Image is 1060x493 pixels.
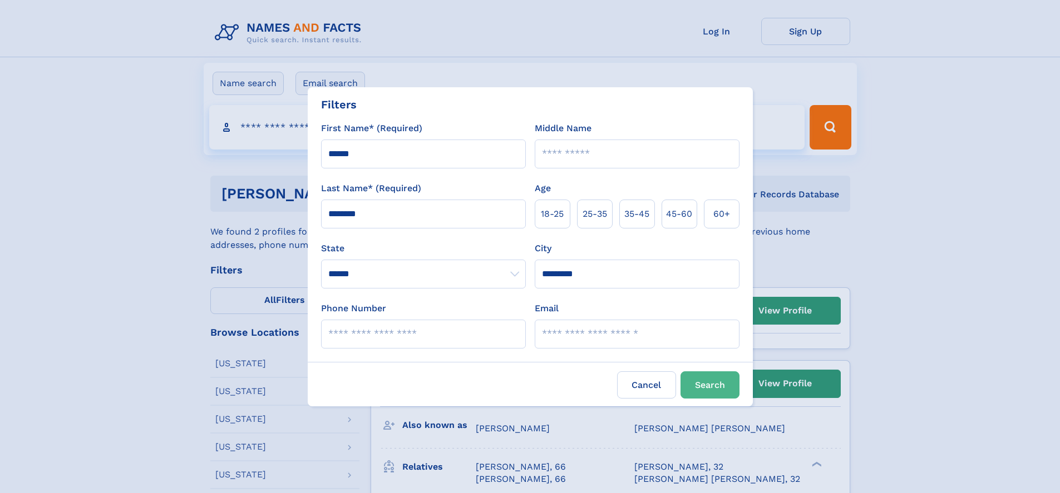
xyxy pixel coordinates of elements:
[681,371,739,399] button: Search
[321,242,526,255] label: State
[666,207,692,221] span: 45‑60
[535,242,551,255] label: City
[617,371,676,399] label: Cancel
[321,122,422,135] label: First Name* (Required)
[535,122,591,135] label: Middle Name
[321,182,421,195] label: Last Name* (Required)
[321,302,386,315] label: Phone Number
[624,207,649,221] span: 35‑45
[321,96,357,113] div: Filters
[713,207,730,221] span: 60+
[535,182,551,195] label: Age
[541,207,564,221] span: 18‑25
[583,207,607,221] span: 25‑35
[535,302,559,315] label: Email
